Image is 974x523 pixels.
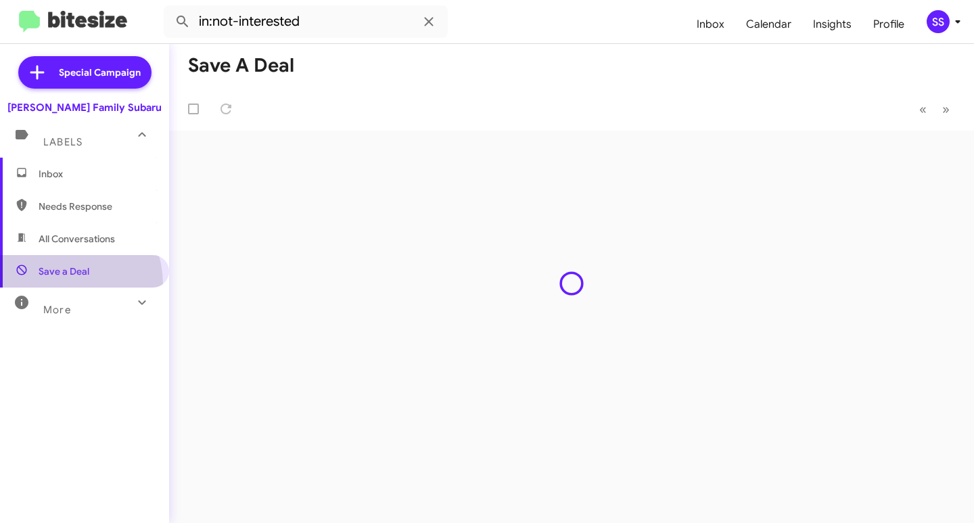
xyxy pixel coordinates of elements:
span: « [919,101,927,118]
button: SS [915,10,959,33]
nav: Page navigation example [912,95,958,123]
span: Save a Deal [39,265,89,278]
a: Insights [802,5,862,44]
a: Inbox [686,5,735,44]
span: All Conversations [39,232,115,246]
span: » [942,101,950,118]
span: Inbox [39,167,154,181]
input: Search [164,5,448,38]
a: Special Campaign [18,56,152,89]
h1: Save a Deal [188,55,294,76]
button: Next [934,95,958,123]
button: Previous [911,95,935,123]
span: Labels [43,136,83,148]
div: [PERSON_NAME] Family Subaru [7,101,162,114]
span: More [43,304,71,316]
a: Calendar [735,5,802,44]
span: Needs Response [39,200,154,213]
span: Special Campaign [59,66,141,79]
a: Profile [862,5,915,44]
div: SS [927,10,950,33]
